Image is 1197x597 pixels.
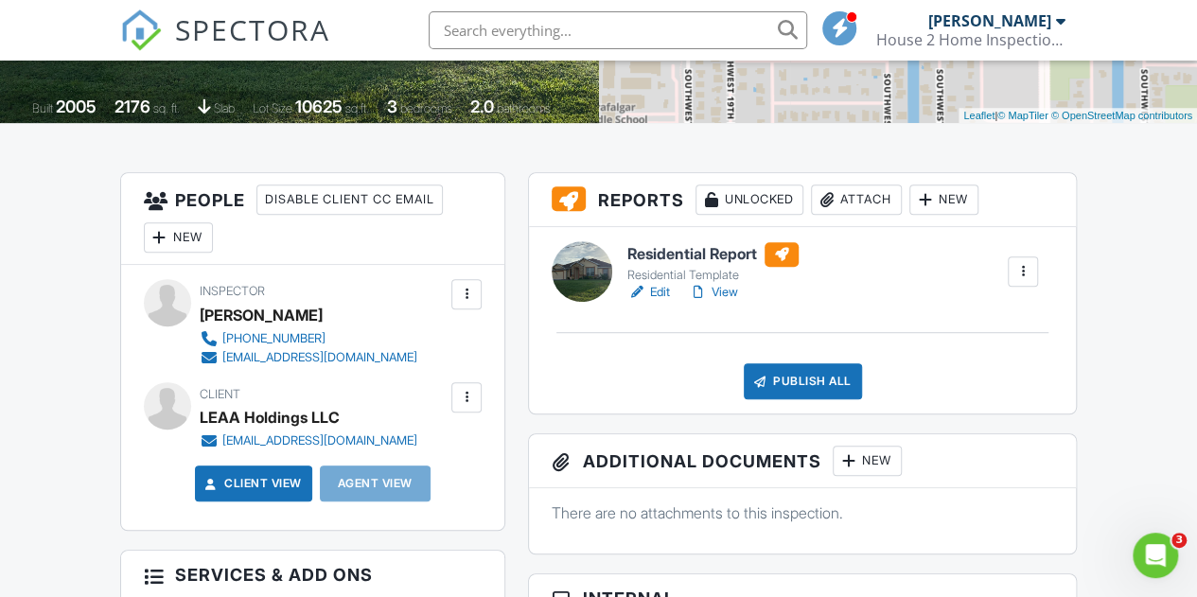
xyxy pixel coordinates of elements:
a: [PHONE_NUMBER] [200,329,417,348]
div: Unlocked [695,184,803,215]
span: 3 [1171,533,1187,548]
a: [EMAIL_ADDRESS][DOMAIN_NAME] [200,431,417,450]
span: Inspector [200,284,265,298]
span: sq.ft. [345,101,369,115]
div: | [959,108,1197,124]
a: © MapTiler [997,110,1048,121]
div: [EMAIL_ADDRESS][DOMAIN_NAME] [222,433,417,448]
span: SPECTORA [175,9,330,49]
div: New [144,222,213,253]
span: slab [214,101,235,115]
div: 2.0 [470,97,494,116]
div: [PHONE_NUMBER] [222,331,326,346]
p: There are no attachments to this inspection. [552,502,1053,523]
div: [EMAIL_ADDRESS][DOMAIN_NAME] [222,350,417,365]
span: Lot Size [253,101,292,115]
span: Client [200,387,240,401]
a: SPECTORA [120,26,330,65]
div: Publish All [744,363,862,399]
div: Disable Client CC Email [256,184,443,215]
div: 10625 [295,97,343,116]
div: [PERSON_NAME] [200,301,323,329]
img: The Best Home Inspection Software - Spectora [120,9,162,51]
span: sq. ft. [153,101,180,115]
h3: Additional Documents [529,434,1076,488]
span: Built [32,101,53,115]
span: bedrooms [400,101,452,115]
a: Leaflet [963,110,995,121]
a: © OpenStreetMap contributors [1051,110,1192,121]
h3: Reports [529,173,1076,227]
div: Attach [811,184,902,215]
div: 3 [387,97,397,116]
a: Edit [627,283,670,302]
div: New [909,184,978,215]
div: LEAA Holdings LLC [200,403,340,431]
div: House 2 Home Inspections LLC. [876,30,1065,49]
h3: People [121,173,505,265]
div: New [833,446,902,476]
input: Search everything... [429,11,807,49]
a: Residential Report Residential Template [627,242,799,284]
div: 2005 [56,97,97,116]
span: bathrooms [497,101,551,115]
a: View [689,283,738,302]
a: [EMAIL_ADDRESS][DOMAIN_NAME] [200,348,417,367]
div: [PERSON_NAME] [928,11,1051,30]
a: Client View [202,474,302,493]
h6: Residential Report [627,242,799,267]
div: 2176 [114,97,150,116]
div: Residential Template [627,268,799,283]
iframe: Intercom live chat [1133,533,1178,578]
